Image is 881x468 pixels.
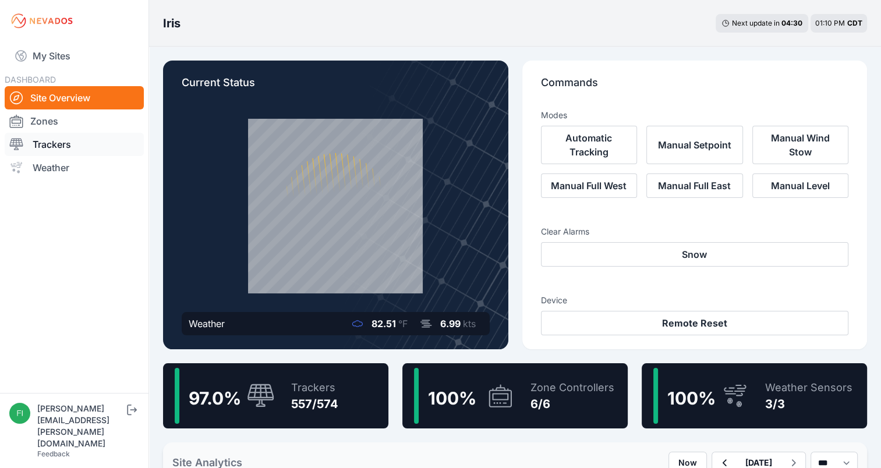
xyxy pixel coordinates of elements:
[9,12,75,30] img: Nevados
[5,109,144,133] a: Zones
[752,126,849,164] button: Manual Wind Stow
[428,388,476,409] span: 100 %
[646,126,743,164] button: Manual Setpoint
[182,75,490,100] p: Current Status
[732,19,780,27] span: Next update in
[5,86,144,109] a: Site Overview
[163,15,181,31] h3: Iris
[541,75,849,100] p: Commands
[37,403,125,449] div: [PERSON_NAME][EMAIL_ADDRESS][PERSON_NAME][DOMAIN_NAME]
[189,388,241,409] span: 97.0 %
[642,363,867,428] a: 100%Weather Sensors3/3
[646,173,743,198] button: Manual Full East
[530,396,614,412] div: 6/6
[291,380,338,396] div: Trackers
[189,317,225,331] div: Weather
[541,126,638,164] button: Automatic Tracking
[440,318,461,329] span: 6.99
[398,318,408,329] span: °F
[541,311,849,335] button: Remote Reset
[163,8,181,38] nav: Breadcrumb
[541,295,849,306] h3: Device
[5,42,144,70] a: My Sites
[371,318,396,329] span: 82.51
[530,380,614,396] div: Zone Controllers
[463,318,476,329] span: kts
[541,242,849,267] button: Snow
[781,19,802,28] div: 04 : 30
[541,173,638,198] button: Manual Full West
[37,449,70,458] a: Feedback
[541,226,849,237] h3: Clear Alarms
[765,380,852,396] div: Weather Sensors
[402,363,628,428] a: 100%Zone Controllers6/6
[291,396,338,412] div: 557/574
[5,75,56,84] span: DASHBOARD
[847,19,862,27] span: CDT
[815,19,845,27] span: 01:10 PM
[9,403,30,424] img: fidel.lopez@prim.com
[667,388,716,409] span: 100 %
[765,396,852,412] div: 3/3
[5,156,144,179] a: Weather
[5,133,144,156] a: Trackers
[163,363,388,428] a: 97.0%Trackers557/574
[752,173,849,198] button: Manual Level
[541,109,567,121] h3: Modes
